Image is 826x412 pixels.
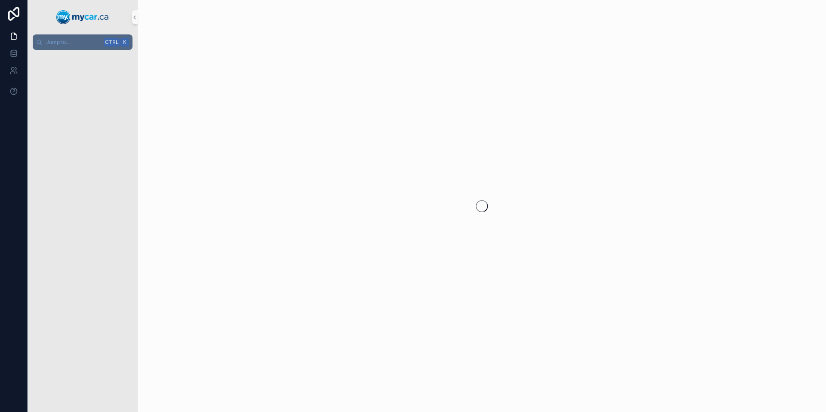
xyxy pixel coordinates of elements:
button: Jump to...CtrlK [33,34,133,50]
span: Ctrl [104,38,120,46]
img: App logo [56,10,109,24]
span: Jump to... [46,39,101,46]
div: scrollable content [28,50,138,65]
span: K [121,39,128,46]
